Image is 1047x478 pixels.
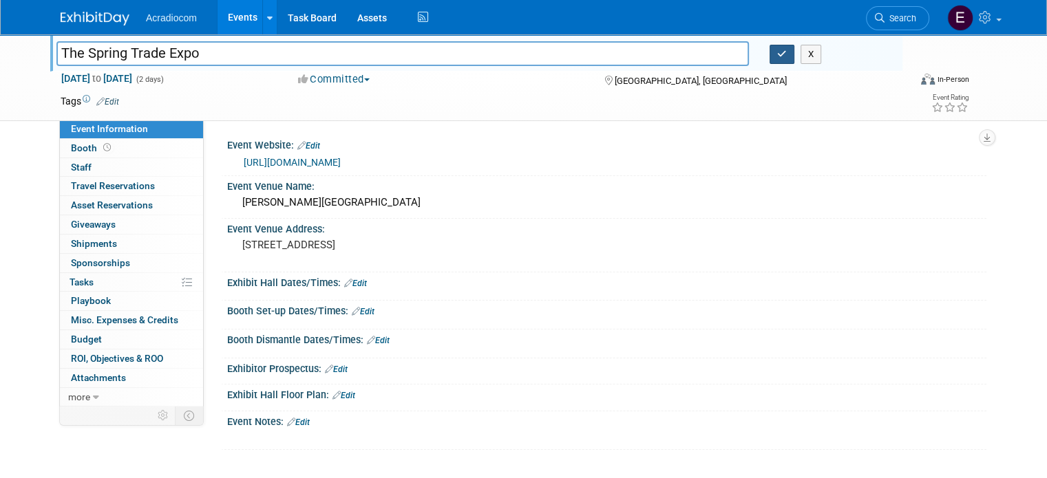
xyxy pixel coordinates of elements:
a: Edit [287,417,310,427]
a: Shipments [60,235,203,253]
span: Staff [71,162,92,173]
span: Search [885,13,916,23]
a: Search [866,6,929,30]
div: [PERSON_NAME][GEOGRAPHIC_DATA] [237,192,976,213]
span: Travel Reservations [71,180,155,191]
span: ROI, Objectives & ROO [71,353,163,364]
span: (2 days) [135,75,164,84]
button: X [801,45,822,64]
img: Elizabeth Martinez [947,5,973,31]
a: Asset Reservations [60,196,203,215]
span: Playbook [71,295,111,306]
a: Edit [332,391,355,400]
a: Edit [367,336,390,345]
span: to [90,73,103,84]
span: Attachments [71,372,126,383]
a: Budget [60,330,203,349]
span: Sponsorships [71,257,130,268]
a: Event Information [60,120,203,138]
a: Tasks [60,273,203,292]
div: Event Format [835,72,969,92]
div: Event Venue Address: [227,219,986,236]
a: Edit [325,365,348,374]
a: Edit [297,141,320,151]
span: more [68,391,90,402]
img: ExhibitDay [61,12,129,25]
pre: [STREET_ADDRESS] [242,239,529,251]
td: Toggle Event Tabs [176,406,204,424]
div: In-Person [937,74,969,85]
a: Staff [60,158,203,177]
div: Event Venue Name: [227,176,986,193]
div: Event Notes: [227,411,986,429]
a: ROI, Objectives & ROO [60,349,203,368]
div: Exhibit Hall Floor Plan: [227,384,986,402]
span: Budget [71,334,102,345]
span: [GEOGRAPHIC_DATA], [GEOGRAPHIC_DATA] [615,76,787,86]
div: Booth Set-up Dates/Times: [227,301,986,318]
span: Event Information [71,123,148,134]
a: Attachments [60,369,203,387]
a: Booth [60,139,203,157]
a: Misc. Expenses & Credits [60,311,203,329]
a: Travel Reservations [60,177,203,195]
span: Tasks [70,276,94,287]
img: Format-Inperson.png [921,74,935,85]
span: Shipments [71,238,117,249]
td: Personalize Event Tab Strip [151,406,176,424]
span: Giveaways [71,219,116,230]
a: Edit [344,279,367,288]
a: Edit [96,97,119,107]
td: Tags [61,94,119,108]
a: more [60,388,203,406]
span: Booth not reserved yet [101,142,114,153]
a: Edit [352,307,374,316]
div: Event Website: [227,135,986,153]
span: Misc. Expenses & Credits [71,314,178,325]
div: Booth Dismantle Dates/Times: [227,329,986,347]
a: [URL][DOMAIN_NAME] [244,157,341,168]
button: Committed [293,72,375,87]
div: Exhibit Hall Dates/Times: [227,272,986,290]
div: Exhibitor Prospectus: [227,358,986,376]
span: Booth [71,142,114,153]
a: Playbook [60,292,203,310]
span: Acradiocom [146,12,197,23]
div: Event Rating [931,94,969,101]
a: Sponsorships [60,254,203,272]
a: Giveaways [60,215,203,234]
span: [DATE] [DATE] [61,72,133,85]
span: Asset Reservations [71,199,153,210]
